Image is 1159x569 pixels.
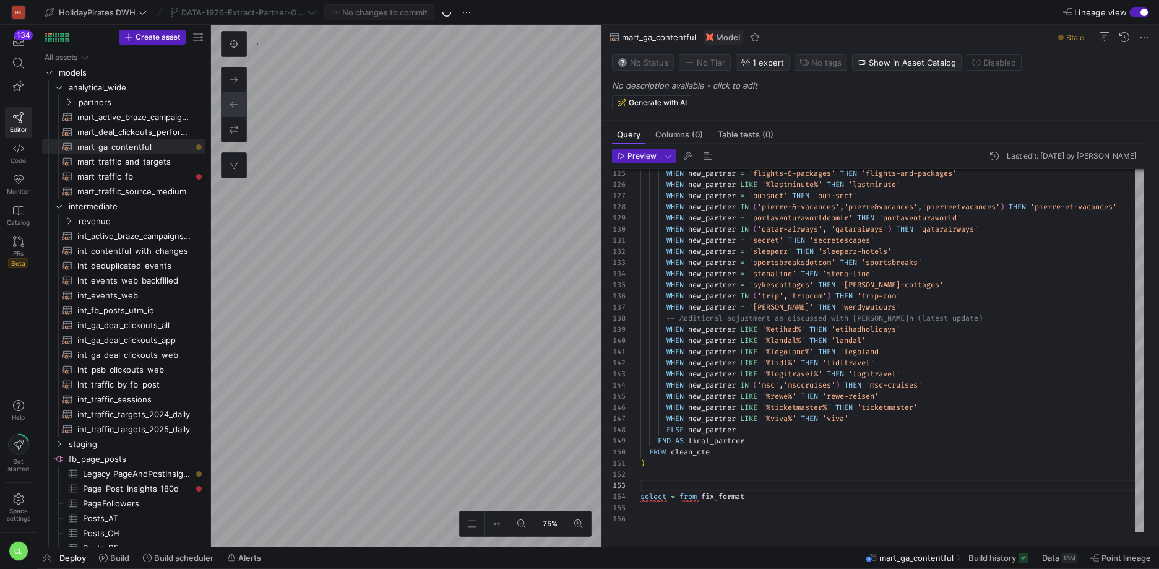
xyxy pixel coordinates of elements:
[666,358,684,368] span: WHEN
[42,4,150,20] button: HolidayPirates DWH
[612,279,626,290] div: 135
[801,269,818,279] span: THEN
[818,347,835,357] span: THEN
[688,291,736,301] span: new_partner
[1062,553,1077,563] div: 18M
[1007,152,1137,160] div: Last edit: [DATE] by [PERSON_NAME]
[666,324,684,334] span: WHEN
[753,202,757,212] span: (
[612,380,626,391] div: 144
[666,180,684,189] span: WHEN
[757,224,822,234] span: 'qatar-airways'
[42,228,205,243] a: int_active_braze_campaigns_performance​​​​​​​​​​
[93,547,135,568] button: Build
[835,291,853,301] span: THEN
[79,95,204,110] span: partners
[1101,553,1151,563] span: Point lineage
[679,54,731,71] button: No tierNo Tier
[7,507,30,522] span: Space settings
[42,154,205,169] a: mart_traffic_and_targets​​​​​​​​​​
[42,392,205,407] a: int_traffic_sessions​​​​​​​​​​
[77,244,191,258] span: int_contentful_with_changes​​​​​​​​​​
[42,377,205,392] div: Press SPACE to select this row.
[612,346,626,357] div: 141
[42,288,205,303] div: Press SPACE to select this row.
[42,228,205,243] div: Press SPACE to select this row.
[688,324,736,334] span: new_partner
[740,168,744,178] span: =
[1074,7,1127,17] span: Lineage view
[666,291,684,301] span: WHEN
[688,269,736,279] span: new_partner
[740,302,744,312] span: =
[42,184,205,199] a: mart_traffic_source_medium​​​​​​​​​​
[740,191,744,201] span: =
[612,201,626,212] div: 128
[1085,547,1157,568] button: Point lineage
[42,377,205,392] a: int_traffic_by_fb_post​​​​​​​​​​
[617,131,640,139] span: Query
[612,257,626,268] div: 133
[827,291,831,301] span: )
[688,258,736,267] span: new_partner
[7,458,29,472] span: Get started
[612,149,661,163] button: Preview
[77,140,191,154] span: mart_ga_contentful​​​​​​​​​​
[59,66,204,80] span: models
[666,246,684,256] span: WHEN
[801,358,818,368] span: THEN
[749,280,814,290] span: 'sykescottages'
[749,246,792,256] span: 'sleeperz'
[740,369,757,379] span: LIKE
[77,110,191,124] span: mart_active_braze_campaigns_performance​​​​​​​​​​
[42,124,205,139] a: mart_deal_clickouts_performance​​​​​​​​​​
[622,32,696,42] span: mart_ga_contentful
[137,547,219,568] button: Build scheduler
[809,336,827,345] span: THEN
[42,258,205,273] a: int_deduplicated_events​​​​​​​​​​
[612,224,626,235] div: 130
[77,155,191,169] span: mart_traffic_and_targets​​​​​​​​​​
[69,437,204,451] span: staging
[1000,202,1004,212] span: )
[42,184,205,199] div: Press SPACE to select this row.
[77,378,191,392] span: int_traffic_by_fb_post​​​​​​​​​​
[42,362,205,377] div: Press SPACE to select this row.
[861,258,922,267] span: 'sportsbreaks'
[77,303,191,318] span: int_fb_posts_utm_io​​​​​​​​​​
[612,235,626,246] div: 131
[822,358,874,368] span: 'lidltravel'
[5,200,32,231] a: Catalog
[77,185,191,199] span: mart_traffic_source_medium​​​​​​​​​​
[684,58,694,67] img: No tier
[5,2,32,23] a: HG
[852,54,962,71] button: Show in Asset Catalog
[740,336,757,345] span: LIKE
[42,50,205,65] div: Press SPACE to select this row.
[69,80,204,95] span: analytical_wide
[42,451,205,466] a: fb_page_posts​​​​​​​​
[666,347,684,357] span: WHEN
[77,407,191,422] span: int_traffic_targets_2024_daily​​​​​​​​​​
[1036,547,1082,568] button: Data18M
[762,336,805,345] span: '%landal%'
[612,179,626,190] div: 126
[666,336,684,345] span: WHEN
[844,202,918,212] span: 'pierre&vacances'
[857,213,874,223] span: THEN
[110,553,129,563] span: Build
[42,318,205,332] a: int_ga_deal_clickouts_all​​​​​​​​​​
[757,291,783,301] span: 'trip'
[77,333,191,347] span: int_ga_deal_clickouts_app​​​​​​​​​​
[887,224,892,234] span: )
[77,289,191,303] span: int_events_web​​​​​​​​​​
[222,547,267,568] button: Alerts
[5,429,32,477] button: Getstarted
[740,224,749,234] span: IN
[612,335,626,346] div: 140
[740,324,757,334] span: LIKE
[612,313,626,324] div: 138
[612,95,692,110] button: Generate with AI
[740,269,744,279] span: =
[77,259,191,273] span: int_deduplicated_events​​​​​​​​​​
